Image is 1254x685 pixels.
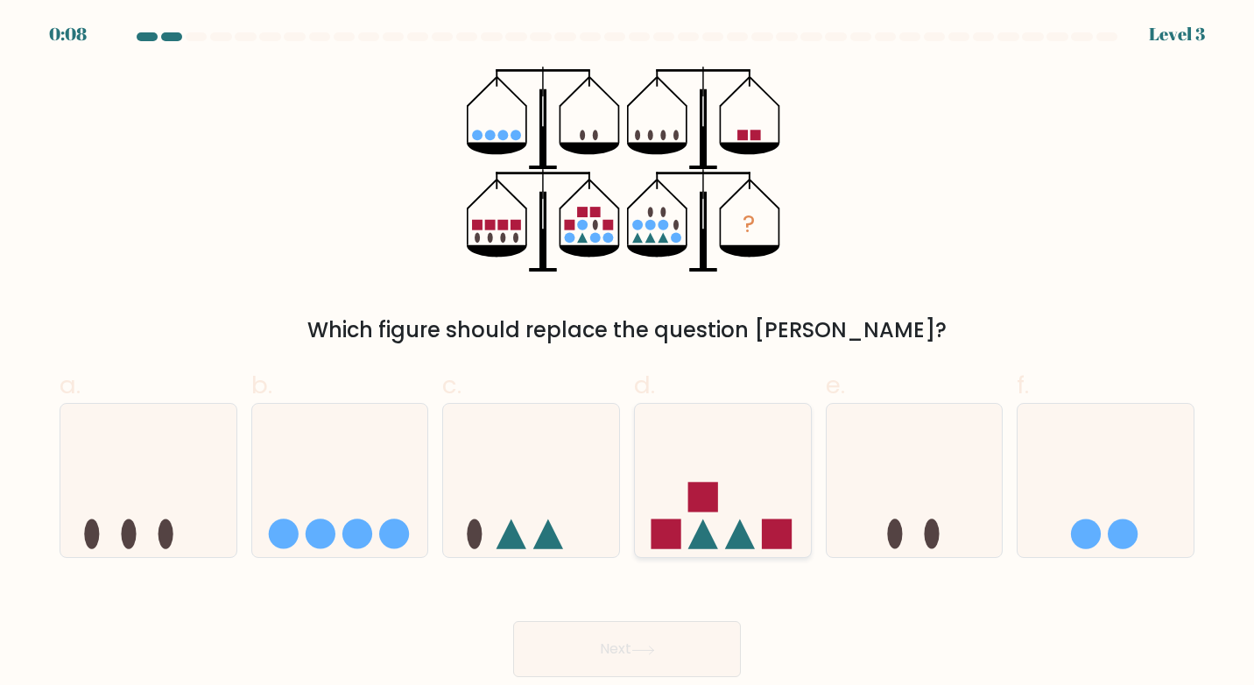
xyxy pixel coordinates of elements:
[442,368,461,402] span: c.
[826,368,845,402] span: e.
[49,21,87,47] div: 0:08
[251,368,272,402] span: b.
[1017,368,1029,402] span: f.
[743,208,756,242] tspan: ?
[634,368,655,402] span: d.
[513,621,741,677] button: Next
[1149,21,1205,47] div: Level 3
[70,314,1184,346] div: Which figure should replace the question [PERSON_NAME]?
[60,368,81,402] span: a.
